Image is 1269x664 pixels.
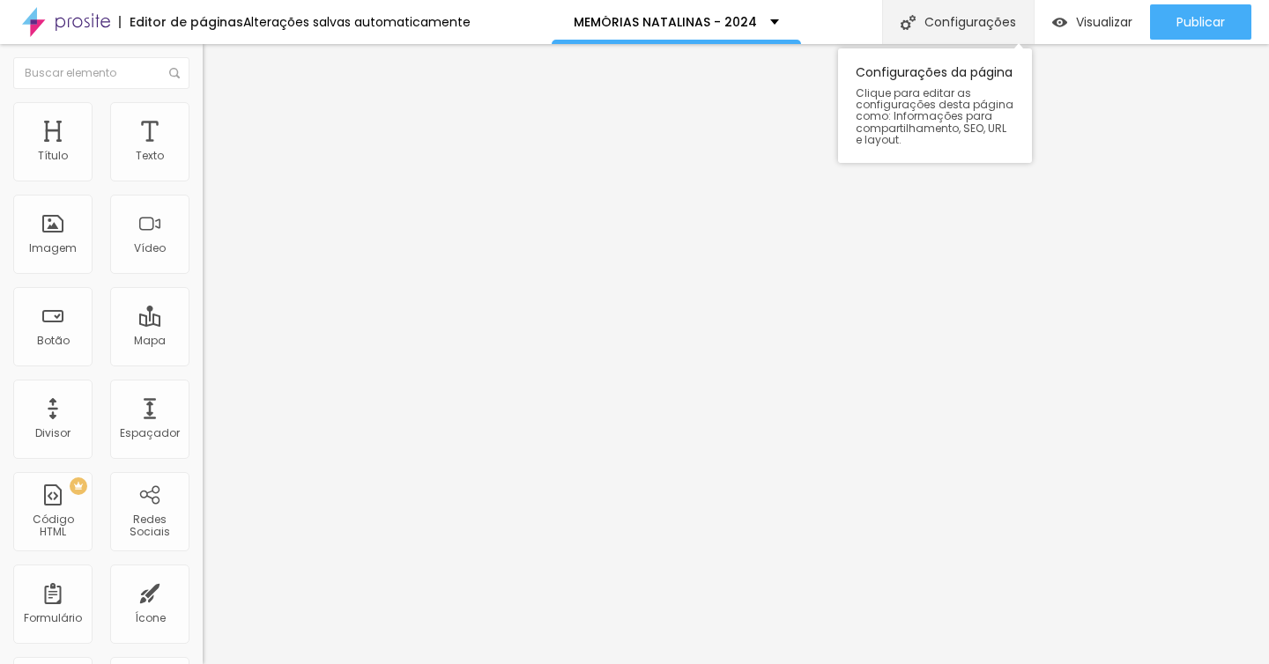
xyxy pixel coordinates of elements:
img: Icone [169,68,180,78]
div: Editor de páginas [119,16,243,28]
div: Formulário [24,612,82,624]
div: Botão [37,335,70,347]
span: Visualizar [1076,15,1132,29]
input: Buscar elemento [13,57,189,89]
div: Alterações salvas automaticamente [243,16,471,28]
img: Icone [901,15,916,30]
div: Mapa [134,335,166,347]
div: Título [38,150,68,162]
button: Visualizar [1035,4,1150,40]
div: Imagem [29,242,77,255]
div: Ícone [135,612,166,624]
p: MEMÓRIAS NATALINAS - 2024 [574,16,757,28]
img: view-1.svg [1052,15,1067,30]
div: Redes Sociais [115,513,184,539]
span: Clique para editar as configurações desta página como: Informações para compartilhamento, SEO, UR... [856,87,1014,145]
div: Divisor [35,427,70,439]
div: Configurações da página [838,48,1032,163]
div: Código HTML [18,513,87,539]
span: Publicar [1176,15,1225,29]
div: Vídeo [134,242,166,255]
div: Espaçador [120,427,180,439]
button: Publicar [1150,4,1251,40]
div: Texto [136,150,164,162]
